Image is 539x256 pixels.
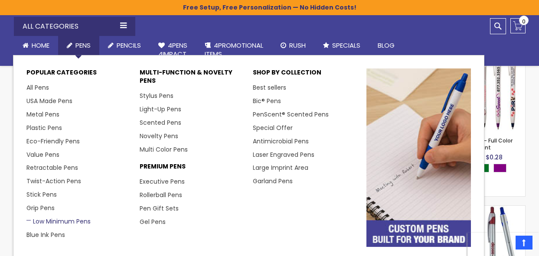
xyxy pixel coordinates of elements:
span: $0.28 [486,153,503,162]
a: Large Imprint Area [253,163,308,172]
img: custom-pens [366,68,471,246]
span: Specials [332,41,360,50]
a: Antimicrobial Pens [253,137,309,146]
div: All Categories [14,17,135,36]
a: Twist-Action Pens [26,177,81,185]
p: Shop By Collection [253,68,357,81]
a: Multi Color Pens [140,145,188,154]
a: Blog [369,36,403,55]
a: 4PROMOTIONALITEMS [196,36,272,64]
a: Garland Pens [253,177,293,185]
a: All Pens [26,83,49,92]
a: Metal Pens [26,110,59,119]
a: Pen Gift Sets [140,204,179,213]
div: Purple [493,164,506,172]
a: Stick Pens [26,190,57,199]
span: Rush [289,41,306,50]
a: Plastic Pens [26,123,62,132]
p: Popular Categories [26,68,131,81]
span: Pens [75,41,91,50]
a: Gel Pens [140,217,166,226]
iframe: Google Customer Reviews [467,233,539,256]
a: 0 [510,18,526,33]
a: PenScent® Scented Pens [253,110,329,119]
a: Best sellers [253,83,286,92]
a: Scented Pens [140,118,181,127]
a: Rush [272,36,314,55]
a: Executive Pens [140,177,185,186]
a: Eco-Friendly Pens [26,137,80,146]
span: 0 [522,17,526,26]
span: 4Pens 4impact [158,41,187,58]
a: USA Made Pens [26,97,72,105]
a: Pens [58,36,99,55]
a: Pencils [99,36,150,55]
p: Multi-Function & Novelty Pens [140,68,244,89]
a: Specials [314,36,369,55]
a: Stylus Pens [140,91,173,100]
a: Rollerball Pens [140,191,182,199]
a: Laser Engraved Pens [253,150,314,159]
a: Low Minimum Pens [26,217,91,226]
a: Value Pens [26,150,59,159]
span: Pencils [117,41,141,50]
a: Bic® Pens [253,97,281,105]
p: Premium Pens [140,162,244,175]
a: Light-Up Pens [140,105,181,113]
a: Special Offer [253,123,293,132]
a: Home [14,36,58,55]
span: Home [32,41,49,50]
a: Novelty Pens [140,132,178,140]
span: Blog [378,41,395,50]
a: 4Pens4impact [150,36,196,64]
a: Blue Ink Pens [26,230,65,239]
a: Retractable Pens [26,163,78,172]
span: 4PROMOTIONAL ITEMS [205,41,263,58]
a: Grip Pens [26,204,55,212]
